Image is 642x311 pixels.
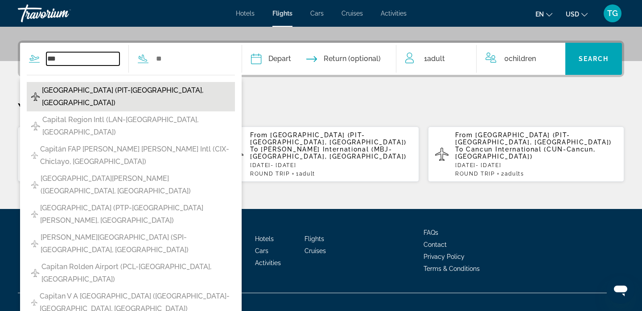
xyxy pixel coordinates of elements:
[255,235,274,242] a: Hotels
[20,43,622,75] div: Search widget
[424,53,445,65] span: 1
[324,53,381,65] span: Return (optional)
[455,162,617,168] p: [DATE] - [DATE]
[27,229,235,258] button: [PERSON_NAME][GEOGRAPHIC_DATA] (SPI-[GEOGRAPHIC_DATA], [GEOGRAPHIC_DATA])
[579,55,609,62] span: Search
[250,131,268,139] span: From
[455,131,473,139] span: From
[601,4,624,23] button: User Menu
[455,171,495,177] span: ROUND TRIP
[236,10,255,17] a: Hotels
[424,253,465,260] a: Privacy Policy
[299,171,315,177] span: Adult
[255,247,268,254] a: Cars
[509,54,536,63] span: Children
[342,10,363,17] a: Cruises
[381,10,407,17] a: Activities
[250,131,407,146] span: [GEOGRAPHIC_DATA] (PIT-[GEOGRAPHIC_DATA], [GEOGRAPHIC_DATA])
[305,235,324,242] a: Flights
[535,8,552,20] button: Change language
[566,11,579,18] span: USD
[455,131,612,146] span: [GEOGRAPHIC_DATA] (PIT-[GEOGRAPHIC_DATA], [GEOGRAPHIC_DATA])
[250,171,290,177] span: ROUND TRIP
[255,259,281,266] a: Activities
[296,171,315,177] span: 1
[18,126,214,182] button: From [GEOGRAPHIC_DATA] (PIT-[GEOGRAPHIC_DATA], [GEOGRAPHIC_DATA]) To [PERSON_NAME] International ...
[607,9,618,18] span: TG
[250,162,412,168] p: [DATE] - [DATE]
[42,114,230,139] span: Capital Region Intl (LAN-[GEOGRAPHIC_DATA], [GEOGRAPHIC_DATA])
[41,231,230,256] span: [PERSON_NAME][GEOGRAPHIC_DATA] (SPI-[GEOGRAPHIC_DATA], [GEOGRAPHIC_DATA])
[396,43,566,75] button: Travelers: 1 adult, 0 children
[251,43,291,75] button: Depart date
[27,170,235,200] button: [GEOGRAPHIC_DATA][PERSON_NAME] ([GEOGRAPHIC_DATA], [GEOGRAPHIC_DATA])
[250,146,407,160] span: [PERSON_NAME] International (MBJ-[GEOGRAPHIC_DATA], [GEOGRAPHIC_DATA])
[41,172,230,197] span: [GEOGRAPHIC_DATA][PERSON_NAME] ([GEOGRAPHIC_DATA], [GEOGRAPHIC_DATA])
[424,229,438,236] a: FAQs
[565,43,622,75] button: Search
[427,54,445,63] span: Adult
[41,261,230,286] span: Capitan Rolden Airport (PCL-[GEOGRAPHIC_DATA], [GEOGRAPHIC_DATA])
[40,143,230,168] span: Capitán FAP [PERSON_NAME] [PERSON_NAME] Intl (CIX-Chiclayo, [GEOGRAPHIC_DATA])
[424,265,480,272] a: Terms & Conditions
[428,126,624,182] button: From [GEOGRAPHIC_DATA] (PIT-[GEOGRAPHIC_DATA], [GEOGRAPHIC_DATA]) To Cancun International (CUN-Ca...
[272,10,292,17] a: Flights
[505,171,524,177] span: Adults
[306,43,381,75] button: Return date
[310,10,324,17] a: Cars
[305,247,326,254] a: Cruises
[18,2,107,25] a: Travorium
[27,111,235,141] button: Capital Region Intl (LAN-[GEOGRAPHIC_DATA], [GEOGRAPHIC_DATA])
[566,8,588,20] button: Change currency
[27,141,235,170] button: Capitán FAP [PERSON_NAME] [PERSON_NAME] Intl (CIX-Chiclayo, [GEOGRAPHIC_DATA])
[40,202,230,227] span: [GEOGRAPHIC_DATA] (PTP-[GEOGRAPHIC_DATA][PERSON_NAME], [GEOGRAPHIC_DATA])
[223,126,419,182] button: From [GEOGRAPHIC_DATA] (PIT-[GEOGRAPHIC_DATA], [GEOGRAPHIC_DATA]) To [PERSON_NAME] International ...
[455,146,463,153] span: To
[250,146,258,153] span: To
[27,258,235,288] button: Capitan Rolden Airport (PCL-[GEOGRAPHIC_DATA], [GEOGRAPHIC_DATA])
[455,146,596,160] span: Cancun International (CUN-Cancun, [GEOGRAPHIC_DATA])
[424,241,447,248] a: Contact
[27,200,235,229] button: [GEOGRAPHIC_DATA] (PTP-[GEOGRAPHIC_DATA][PERSON_NAME], [GEOGRAPHIC_DATA])
[535,11,544,18] span: en
[42,84,230,109] span: [GEOGRAPHIC_DATA] (PIT-[GEOGRAPHIC_DATA], [GEOGRAPHIC_DATA])
[501,171,524,177] span: 2
[27,82,235,111] button: [GEOGRAPHIC_DATA] (PIT-[GEOGRAPHIC_DATA], [GEOGRAPHIC_DATA])
[606,275,635,304] iframe: Button to launch messaging window
[18,99,624,117] p: Your Recent Searches
[504,53,536,65] span: 0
